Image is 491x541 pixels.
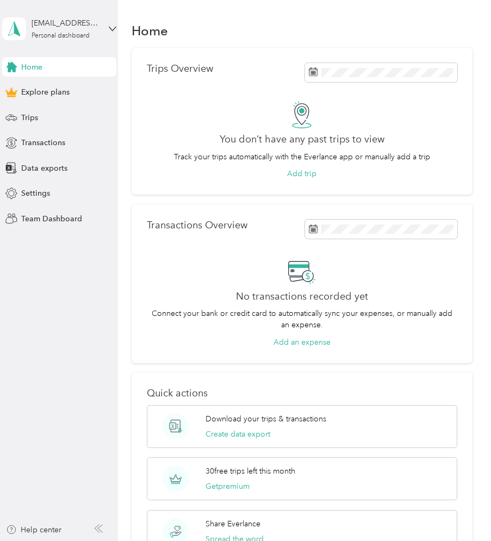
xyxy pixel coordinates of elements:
[206,518,260,530] p: Share Everlance
[21,137,65,148] span: Transactions
[430,480,491,541] iframe: Everlance-gr Chat Button Frame
[32,17,100,29] div: [EMAIL_ADDRESS][DOMAIN_NAME]
[132,25,168,36] h1: Home
[21,188,50,199] span: Settings
[206,428,270,440] button: Create data export
[21,61,42,73] span: Home
[220,134,384,145] h2: You don’t have any past trips to view
[206,481,250,492] button: Getpremium
[21,213,82,225] span: Team Dashboard
[236,291,368,302] h2: No transactions recorded yet
[6,524,61,536] button: Help center
[174,151,430,163] p: Track your trips automatically with the Everlance app or manually add a trip
[147,388,457,399] p: Quick actions
[32,33,90,39] div: Personal dashboard
[206,465,295,477] p: 30 free trips left this month
[147,63,213,74] p: Trips Overview
[287,168,316,179] button: Add trip
[147,220,247,231] p: Transactions Overview
[21,86,70,98] span: Explore plans
[206,413,326,425] p: Download your trips & transactions
[274,337,331,348] button: Add an expense
[147,308,457,331] p: Connect your bank or credit card to automatically sync your expenses, or manually add an expense.
[21,163,67,174] span: Data exports
[21,112,38,123] span: Trips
